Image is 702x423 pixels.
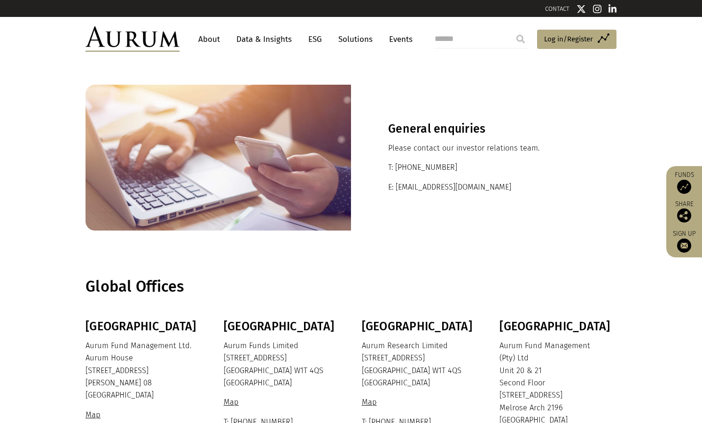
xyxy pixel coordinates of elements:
[384,31,413,48] a: Events
[86,319,200,334] h3: [GEOGRAPHIC_DATA]
[86,410,103,419] a: Map
[577,4,586,14] img: Twitter icon
[86,278,614,296] h1: Global Offices
[388,142,579,154] p: Please contact our investor relations team.
[671,171,697,194] a: Funds
[511,30,530,48] input: Submit
[677,208,691,223] img: Share this post
[224,398,241,407] a: Map
[677,180,691,194] img: Access Funds
[593,4,601,14] img: Instagram icon
[499,319,614,334] h3: [GEOGRAPHIC_DATA]
[362,340,476,390] p: Aurum Research Limited [STREET_ADDRESS] [GEOGRAPHIC_DATA] W1T 4QS [GEOGRAPHIC_DATA]
[86,340,200,402] p: Aurum Fund Management Ltd. Aurum House [STREET_ADDRESS] [PERSON_NAME] 08 [GEOGRAPHIC_DATA]
[388,161,579,174] p: T: [PHONE_NUMBER]
[671,230,697,253] a: Sign up
[388,122,579,136] h3: General enquiries
[608,4,617,14] img: Linkedin icon
[304,31,327,48] a: ESG
[362,398,379,407] a: Map
[224,340,338,390] p: Aurum Funds Limited [STREET_ADDRESS] [GEOGRAPHIC_DATA] W1T 4QS [GEOGRAPHIC_DATA]
[194,31,225,48] a: About
[545,5,569,12] a: CONTACT
[334,31,377,48] a: Solutions
[362,319,476,334] h3: [GEOGRAPHIC_DATA]
[388,181,579,193] p: E: [EMAIL_ADDRESS][DOMAIN_NAME]
[537,30,616,49] a: Log in/Register
[671,201,697,223] div: Share
[232,31,296,48] a: Data & Insights
[86,26,179,52] img: Aurum
[224,319,338,334] h3: [GEOGRAPHIC_DATA]
[677,239,691,253] img: Sign up to our newsletter
[544,33,593,45] span: Log in/Register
